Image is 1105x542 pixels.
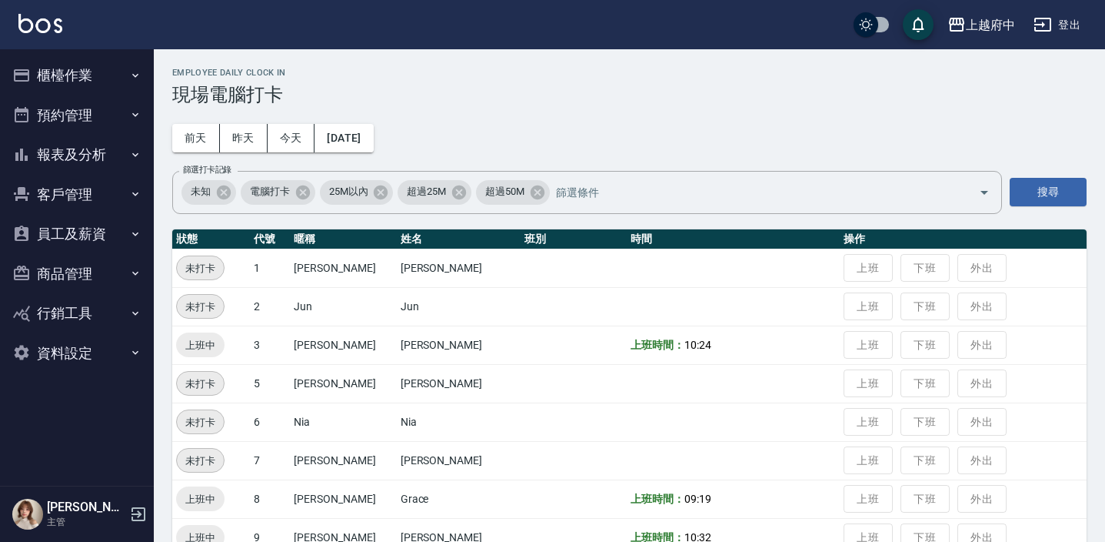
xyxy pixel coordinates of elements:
[6,135,148,175] button: 報表及分析
[320,184,378,199] span: 25M以內
[176,337,225,353] span: 上班中
[290,364,396,403] td: [PERSON_NAME]
[397,403,521,441] td: Nia
[177,260,224,276] span: 未打卡
[172,124,220,152] button: 前天
[397,249,521,287] td: [PERSON_NAME]
[290,326,396,364] td: [PERSON_NAME]
[290,441,396,480] td: [PERSON_NAME]
[397,229,521,249] th: 姓名
[290,403,396,441] td: Nia
[966,15,1015,35] div: 上越府中
[177,299,224,315] span: 未打卡
[181,184,220,199] span: 未知
[476,184,534,199] span: 超過50M
[6,254,148,294] button: 商品管理
[397,287,521,326] td: Jun
[250,249,290,287] td: 1
[6,175,148,215] button: 客戶管理
[972,180,997,205] button: Open
[6,55,148,95] button: 櫃檯作業
[177,376,224,392] span: 未打卡
[172,68,1087,78] h2: Employee Daily Clock In
[241,184,299,199] span: 電腦打卡
[177,414,224,430] span: 未打卡
[250,480,290,518] td: 8
[6,214,148,254] button: 員工及薪資
[172,84,1087,105] h3: 現場電腦打卡
[172,229,250,249] th: 狀態
[181,180,236,205] div: 未知
[903,9,934,40] button: save
[941,9,1021,41] button: 上越府中
[627,229,840,249] th: 時間
[398,184,455,199] span: 超過25M
[250,441,290,480] td: 7
[47,500,125,515] h5: [PERSON_NAME]
[290,287,396,326] td: Jun
[631,493,684,505] b: 上班時間：
[250,326,290,364] td: 3
[397,441,521,480] td: [PERSON_NAME]
[177,453,224,469] span: 未打卡
[290,229,396,249] th: 暱稱
[552,179,952,206] input: 篩選條件
[250,364,290,403] td: 5
[397,326,521,364] td: [PERSON_NAME]
[6,333,148,373] button: 資料設定
[250,403,290,441] td: 6
[220,124,268,152] button: 昨天
[12,499,43,530] img: Person
[290,249,396,287] td: [PERSON_NAME]
[398,180,471,205] div: 超過25M
[183,164,231,176] label: 篩選打卡記錄
[176,491,225,507] span: 上班中
[1027,11,1087,39] button: 登出
[320,180,394,205] div: 25M以內
[47,515,125,529] p: 主管
[476,180,550,205] div: 超過50M
[397,364,521,403] td: [PERSON_NAME]
[840,229,1087,249] th: 操作
[6,95,148,135] button: 預約管理
[241,180,315,205] div: 電腦打卡
[6,293,148,333] button: 行銷工具
[397,480,521,518] td: Grace
[631,339,684,351] b: 上班時間：
[684,339,711,351] span: 10:24
[250,229,290,249] th: 代號
[521,229,627,249] th: 班別
[290,480,396,518] td: [PERSON_NAME]
[268,124,315,152] button: 今天
[250,287,290,326] td: 2
[684,493,711,505] span: 09:19
[315,124,373,152] button: [DATE]
[18,14,62,33] img: Logo
[1010,178,1087,206] button: 搜尋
